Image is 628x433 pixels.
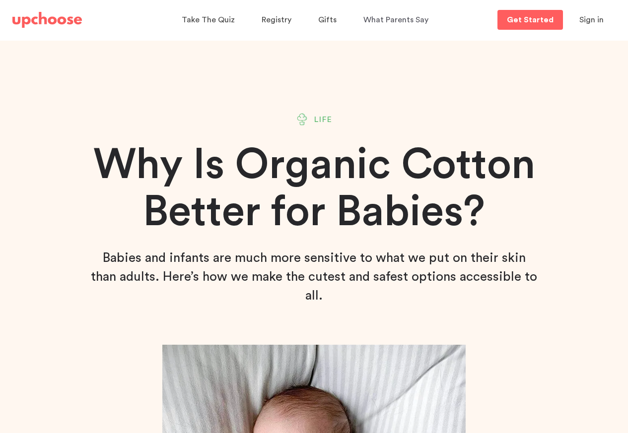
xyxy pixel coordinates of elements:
button: Sign in [567,10,616,30]
a: Get Started [497,10,563,30]
a: Take The Quiz [182,10,238,30]
span: Life [314,114,333,125]
span: What Parents Say [363,16,428,24]
span: Gifts [318,16,337,24]
p: Get Started [507,16,554,24]
a: What Parents Say [363,10,431,30]
img: UpChoose [12,12,82,28]
span: Sign in [579,16,604,24]
a: Gifts [318,10,340,30]
h1: Why Is Organic Cotton Better for Babies? [53,141,575,236]
a: Registry [262,10,294,30]
span: Registry [262,16,291,24]
img: Plant [296,113,308,125]
a: UpChoose [12,10,82,30]
p: Babies and infants are much more sensitive to what we put on their skin than adults. Here’s how w... [91,248,538,305]
span: Take The Quiz [182,16,235,24]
